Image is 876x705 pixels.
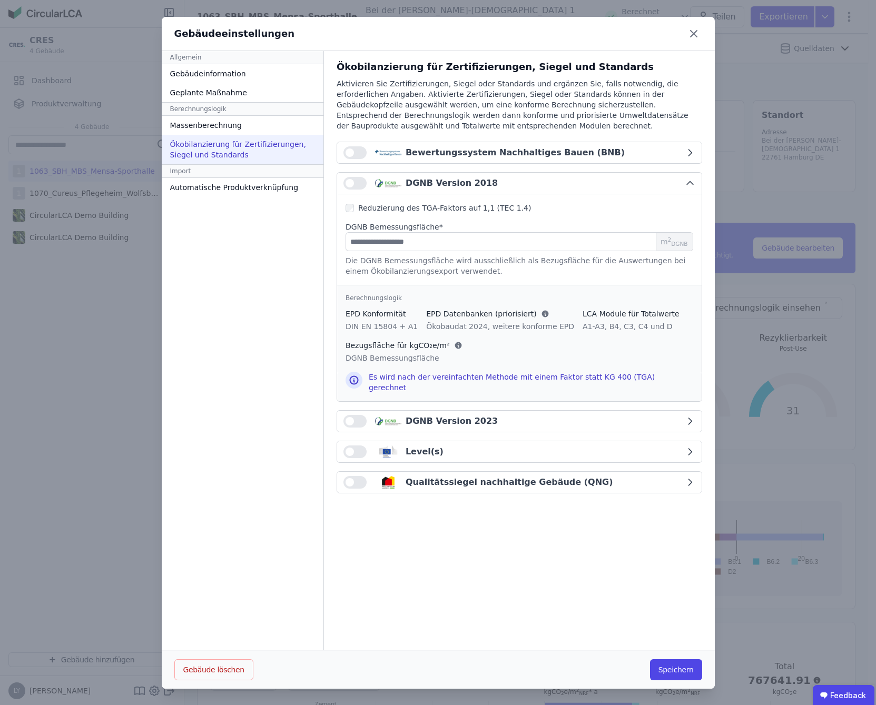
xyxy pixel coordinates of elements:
div: Gebäudeinformation [162,64,323,83]
button: Level(s) [337,441,702,462]
div: Level(s) [406,445,444,458]
div: Berechnungslogik [162,102,323,116]
div: EPD Konformität [346,309,418,319]
div: Ökobilanzierung für Zertifizierungen, Siegel und Standards [162,135,323,164]
span: EPD Datenbanken (priorisiert) [426,309,536,319]
img: bnb_logo-CNxcAojW.svg [375,146,401,159]
div: Import [162,164,323,178]
div: Ökobaudat 2024, weitere konforme EPD [426,321,574,332]
div: DIN EN 15804 + A1 [346,321,418,332]
div: Aktivieren Sie Zertifizierungen, Siegel oder Standards und ergänzen Sie, falls notwendig, die erf... [337,78,702,142]
div: DGNB Bemessungsfläche [346,353,462,363]
div: Bewertungssystem Nachhaltiges Bauen (BNB) [406,146,625,159]
img: levels_logo-Bv5juQb_.svg [375,445,401,458]
div: Ökobilanzierung für Zertifizierungen, Siegel und Standards [337,59,702,74]
div: Gebäudeeinstellungen [174,26,295,41]
button: DGNB Version 2023 [337,411,702,432]
button: Qualitätssiegel nachhaltige Gebäude (QNG) [337,472,702,493]
span: m [661,236,688,247]
button: Bewertungssystem Nachhaltiges Bauen (BNB) [337,142,702,163]
div: DGNB Version 2023 [406,415,498,428]
sup: 2 [668,236,672,243]
div: Bezugsfläche für kgCO₂e/m² [346,340,462,351]
label: audits.requiredField [346,222,443,232]
button: Speichern [650,659,702,680]
div: Massenberechnung [162,116,323,135]
button: DGNB Version 2018 [337,173,702,194]
img: dgnb_logo-x_03lAI3.svg [375,177,401,190]
img: qng_logo-BKTGsvz4.svg [375,476,401,489]
img: dgnb_logo-x_03lAI3.svg [375,415,401,428]
div: Automatische Produktverknüpfung [162,178,323,197]
div: Es wird nach der vereinfachten Methode mit einem Faktor statt KG 400 (TGA) gerechnet [369,372,693,393]
div: Berechnungslogik [346,294,693,302]
div: DGNB Version 2018 [406,177,498,190]
div: Qualitätssiegel nachhaltige Gebäude (QNG) [406,476,613,489]
div: Die DGNB Bemessungsfläche wird ausschließlich als Bezugsfläche für die Auswertungen bei einem Öko... [346,255,693,276]
div: LCA Module für Totalwerte [583,309,680,319]
div: Geplante Maßnahme [162,83,323,102]
span: Reduzierung des TGA-Faktors auf 1,1 (TEC 1.4) [358,204,531,212]
button: Gebäude löschen [174,659,253,680]
div: Allgemein [162,51,323,64]
sub: DGNB [671,241,687,247]
div: A1-A3, B4, C3, C4 und D [583,321,680,332]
